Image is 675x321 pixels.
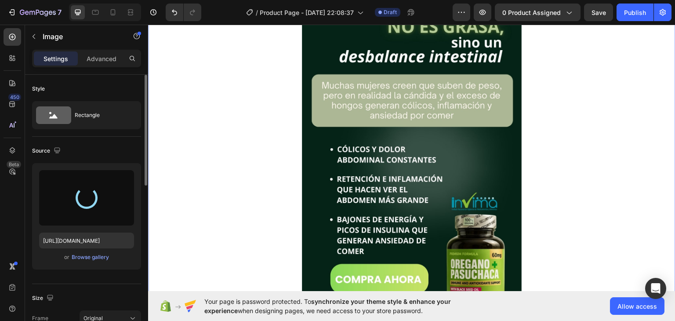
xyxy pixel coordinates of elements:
div: Beta [7,161,21,168]
span: Save [592,9,606,16]
span: / [256,8,258,17]
p: Advanced [87,54,116,63]
div: Undo/Redo [166,4,201,21]
iframe: Design area [148,25,675,291]
button: 7 [4,4,65,21]
span: Product Page - [DATE] 22:08:37 [260,8,354,17]
div: 450 [8,94,21,101]
button: Allow access [610,297,664,315]
p: Settings [44,54,68,63]
span: or [64,252,69,263]
span: synchronize your theme style & enhance your experience [204,298,451,314]
span: Allow access [617,302,657,311]
div: Source [32,145,62,157]
div: Open Intercom Messenger [645,278,666,299]
div: Size [32,292,55,304]
button: Publish [617,4,653,21]
div: Style [32,85,45,93]
span: Draft [384,8,397,16]
button: 0 product assigned [495,4,581,21]
div: Rectangle [75,105,128,125]
span: 0 product assigned [502,8,561,17]
div: Publish [624,8,646,17]
span: Your page is password protected. To when designing pages, we need access to your store password. [204,297,485,315]
input: https://example.com/image.jpg [39,233,134,248]
button: Browse gallery [71,253,109,262]
p: 7 [58,7,62,18]
button: Save [584,4,613,21]
div: Browse gallery [72,253,109,261]
p: Image [43,31,117,42]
